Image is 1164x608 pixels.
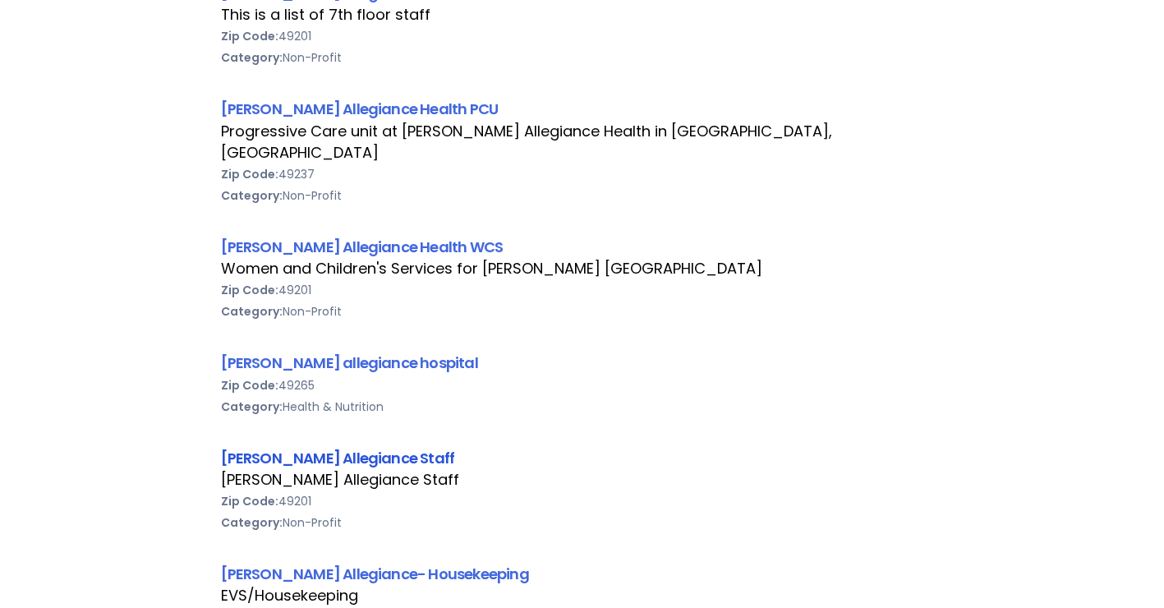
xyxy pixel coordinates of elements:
[221,514,283,531] b: Category:
[221,279,944,301] div: 49201
[221,563,944,585] div: [PERSON_NAME] Allegiance- Housekeeping
[221,564,529,584] a: [PERSON_NAME] Allegiance- Housekeeping
[221,398,283,415] b: Category:
[221,352,944,374] div: [PERSON_NAME] allegiance hospital
[221,258,944,279] div: Women and Children's Services for [PERSON_NAME] [GEOGRAPHIC_DATA]
[221,282,278,298] b: Zip Code:
[221,187,283,204] b: Category:
[221,447,944,469] div: [PERSON_NAME] Allegiance Staff
[221,121,944,164] div: Progressive Care unit at [PERSON_NAME] Allegiance Health in [GEOGRAPHIC_DATA], [GEOGRAPHIC_DATA]
[221,303,283,320] b: Category:
[221,469,944,491] div: [PERSON_NAME] Allegiance Staff
[221,28,278,44] b: Zip Code:
[221,47,944,68] div: Non-Profit
[221,164,944,185] div: 49237
[221,352,478,373] a: [PERSON_NAME] allegiance hospital
[221,377,278,394] b: Zip Code:
[221,491,944,512] div: 49201
[221,512,944,533] div: Non-Profit
[221,236,944,258] div: [PERSON_NAME] Allegiance Health WCS
[221,396,944,417] div: Health & Nutrition
[221,166,278,182] b: Zip Code:
[221,585,944,606] div: EVS/Housekeeping
[221,185,944,206] div: Non-Profit
[221,448,455,468] a: [PERSON_NAME] Allegiance Staff
[221,99,499,119] a: [PERSON_NAME] Allegiance Health PCU
[221,375,944,396] div: 49265
[221,301,944,322] div: Non-Profit
[221,493,278,509] b: Zip Code:
[221,98,944,120] div: [PERSON_NAME] Allegiance Health PCU
[221,237,504,257] a: [PERSON_NAME] Allegiance Health WCS
[221,25,944,47] div: 49201
[221,49,283,66] b: Category:
[221,4,944,25] div: This is a list of 7th floor staff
